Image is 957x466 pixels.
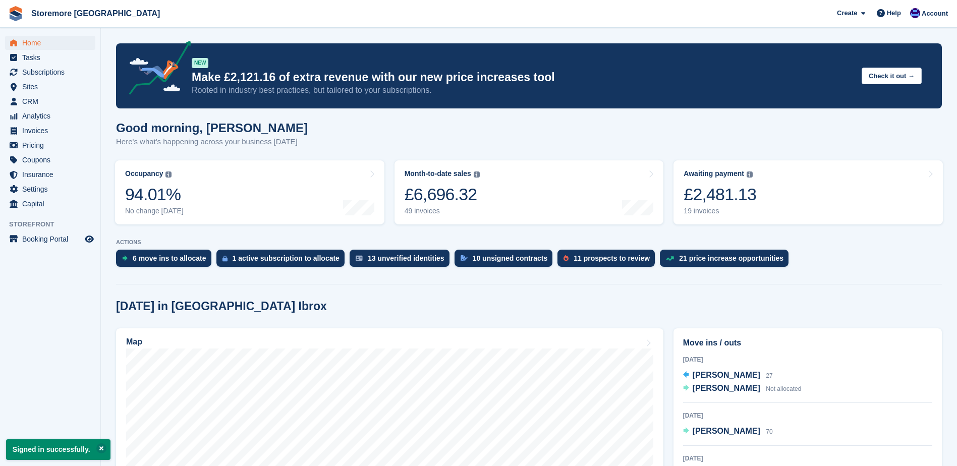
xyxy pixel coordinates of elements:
div: 6 move ins to allocate [133,254,206,262]
a: 6 move ins to allocate [116,250,216,272]
div: No change [DATE] [125,207,184,215]
span: 27 [766,372,772,379]
img: stora-icon-8386f47178a22dfd0bd8f6a31ec36ba5ce8667c1dd55bd0f319d3a0aa187defe.svg [8,6,23,21]
div: Occupancy [125,169,163,178]
h2: Map [126,337,142,346]
a: menu [5,232,95,246]
span: Invoices [22,124,83,138]
a: menu [5,138,95,152]
a: menu [5,182,95,196]
img: verify_identity-adf6edd0f0f0b5bbfe63781bf79b02c33cf7c696d77639b501bdc392416b5a36.svg [356,255,363,261]
a: Month-to-date sales £6,696.32 49 invoices [395,160,664,224]
span: Home [22,36,83,50]
span: Tasks [22,50,83,65]
span: Booking Portal [22,232,83,246]
div: 21 price increase opportunities [679,254,783,262]
img: icon-info-grey-7440780725fd019a000dd9b08b2336e03edf1995a4989e88bcd33f0948082b44.svg [165,171,172,178]
a: menu [5,197,95,211]
img: move_ins_to_allocate_icon-fdf77a2bb77ea45bf5b3d319d69a93e2d87916cf1d5bf7949dd705db3b84f3ca.svg [122,255,128,261]
a: [PERSON_NAME] 27 [683,369,773,382]
span: Create [837,8,857,18]
div: Awaiting payment [684,169,744,178]
a: 1 active subscription to allocate [216,250,350,272]
a: menu [5,94,95,108]
div: 19 invoices [684,207,756,215]
span: [PERSON_NAME] [693,371,760,379]
div: NEW [192,58,208,68]
span: Pricing [22,138,83,152]
div: Month-to-date sales [405,169,471,178]
img: price_increase_opportunities-93ffe204e8149a01c8c9dc8f82e8f89637d9d84a8eef4429ea346261dce0b2c0.svg [666,256,674,261]
a: menu [5,153,95,167]
div: 10 unsigned contracts [473,254,548,262]
img: prospect-51fa495bee0391a8d652442698ab0144808aea92771e9ea1ae160a38d050c398.svg [564,255,569,261]
a: 11 prospects to review [557,250,660,272]
a: menu [5,65,95,79]
div: £6,696.32 [405,184,480,205]
a: Awaiting payment £2,481.13 19 invoices [673,160,943,224]
div: £2,481.13 [684,184,756,205]
p: Make £2,121.16 of extra revenue with our new price increases tool [192,70,854,85]
span: Analytics [22,109,83,123]
span: Storefront [9,219,100,229]
img: icon-info-grey-7440780725fd019a000dd9b08b2336e03edf1995a4989e88bcd33f0948082b44.svg [474,171,480,178]
span: CRM [22,94,83,108]
p: Rooted in industry best practices, but tailored to your subscriptions. [192,85,854,96]
img: icon-info-grey-7440780725fd019a000dd9b08b2336e03edf1995a4989e88bcd33f0948082b44.svg [747,171,753,178]
div: 13 unverified identities [368,254,444,262]
img: Angela [910,8,920,18]
div: 49 invoices [405,207,480,215]
a: menu [5,80,95,94]
p: Signed in successfully. [6,439,110,460]
a: menu [5,109,95,123]
h1: Good morning, [PERSON_NAME] [116,121,308,135]
p: ACTIONS [116,239,942,246]
a: Storemore [GEOGRAPHIC_DATA] [27,5,164,22]
div: 11 prospects to review [574,254,650,262]
a: menu [5,124,95,138]
a: [PERSON_NAME] Not allocated [683,382,802,395]
div: [DATE] [683,355,932,364]
a: 10 unsigned contracts [455,250,558,272]
a: menu [5,167,95,182]
img: contract_signature_icon-13c848040528278c33f63329250d36e43548de30e8caae1d1a13099fd9432cc5.svg [461,255,468,261]
a: Occupancy 94.01% No change [DATE] [115,160,384,224]
h2: Move ins / outs [683,337,932,349]
span: Account [922,9,948,19]
span: 70 [766,428,772,435]
a: 21 price increase opportunities [660,250,794,272]
a: 13 unverified identities [350,250,455,272]
span: Sites [22,80,83,94]
span: Help [887,8,901,18]
span: Subscriptions [22,65,83,79]
span: Insurance [22,167,83,182]
div: 94.01% [125,184,184,205]
h2: [DATE] in [GEOGRAPHIC_DATA] Ibrox [116,300,327,313]
span: Not allocated [766,385,801,392]
a: menu [5,50,95,65]
a: Preview store [83,233,95,245]
img: price-adjustments-announcement-icon-8257ccfd72463d97f412b2fc003d46551f7dbcb40ab6d574587a9cd5c0d94... [121,41,191,98]
img: active_subscription_to_allocate_icon-d502201f5373d7db506a760aba3b589e785aa758c864c3986d89f69b8ff3... [222,255,228,262]
div: [DATE] [683,454,932,463]
span: [PERSON_NAME] [693,427,760,435]
div: [DATE] [683,411,932,420]
a: [PERSON_NAME] 70 [683,425,773,438]
span: Capital [22,197,83,211]
a: menu [5,36,95,50]
span: Settings [22,182,83,196]
span: [PERSON_NAME] [693,384,760,392]
span: Coupons [22,153,83,167]
button: Check it out → [862,68,922,84]
p: Here's what's happening across your business [DATE] [116,136,308,148]
div: 1 active subscription to allocate [233,254,340,262]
